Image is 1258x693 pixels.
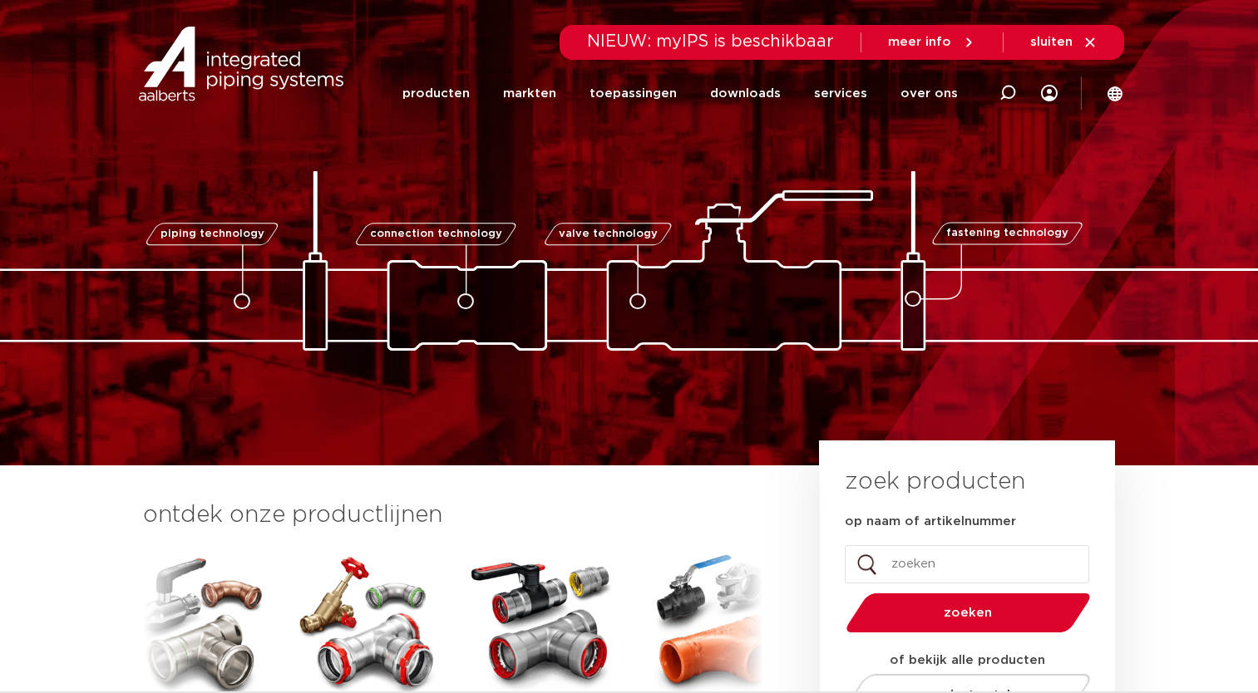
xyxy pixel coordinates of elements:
a: over ons [900,60,958,127]
div: my IPS [1041,60,1058,127]
span: piping technology [160,229,264,239]
button: zoeken [839,592,1097,634]
span: sluiten [1030,36,1073,48]
input: zoeken [845,545,1089,583]
span: meer info [888,36,951,48]
span: connection technology [369,229,501,239]
strong: of bekijk alle producten [890,654,1045,666]
a: markten [503,60,556,127]
a: meer info [888,35,976,50]
span: fastening technology [946,229,1068,239]
a: sluiten [1030,35,1098,50]
nav: Menu [402,60,958,127]
h3: zoek producten [845,465,1025,499]
span: NIEUW: myIPS is beschikbaar [587,33,834,50]
a: producten [402,60,470,127]
a: downloads [710,60,781,127]
span: zoeken [889,607,1048,619]
a: toepassingen [590,60,677,127]
h3: ontdek onze productlijnen [143,499,763,532]
span: valve technology [559,229,658,239]
a: services [814,60,867,127]
label: op naam of artikelnummer [845,514,1016,530]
